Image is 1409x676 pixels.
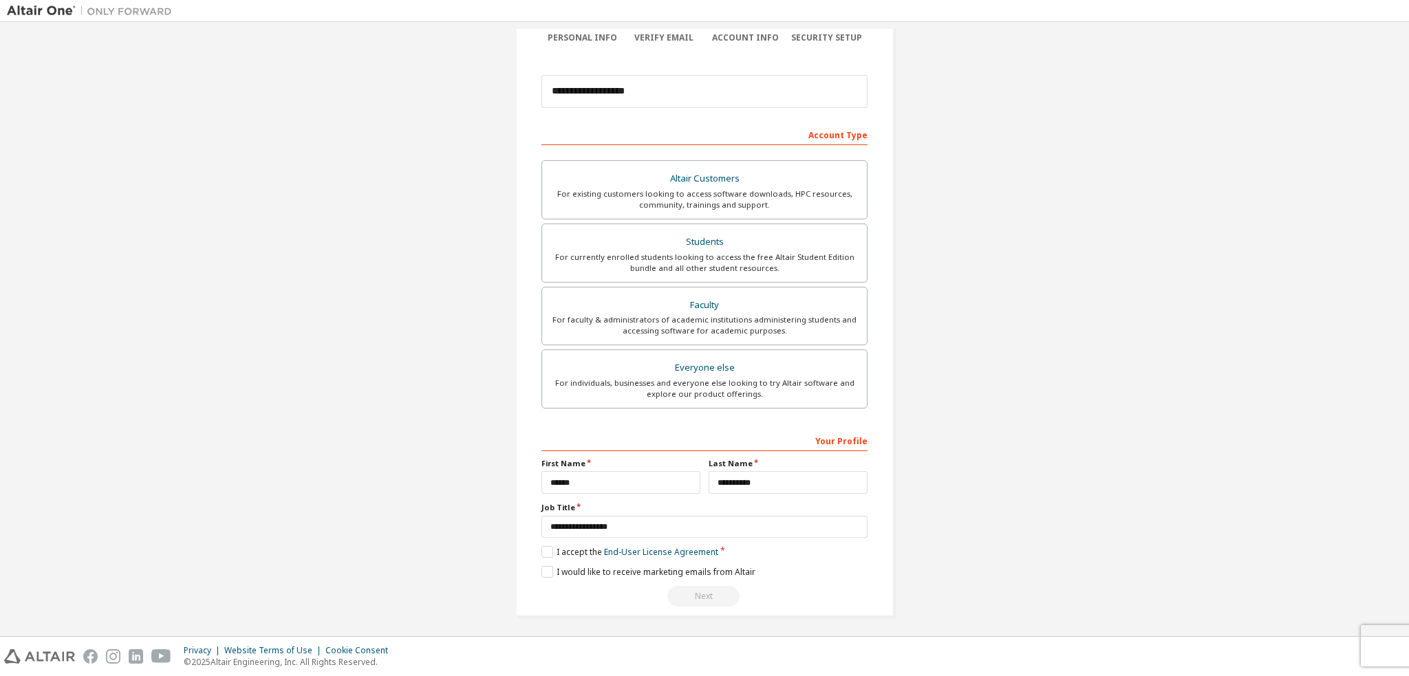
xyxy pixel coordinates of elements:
div: Website Terms of Use [224,645,325,656]
div: Verify Email [623,32,705,43]
label: Last Name [709,458,868,469]
div: Account Type [541,123,868,145]
div: Altair Customers [550,169,859,188]
img: facebook.svg [83,649,98,664]
div: For currently enrolled students looking to access the free Altair Student Edition bundle and all ... [550,252,859,274]
label: I would like to receive marketing emails from Altair [541,566,755,578]
div: Privacy [184,645,224,656]
div: Faculty [550,296,859,315]
label: I accept the [541,546,718,558]
label: First Name [541,458,700,469]
div: Everyone else [550,358,859,378]
img: instagram.svg [106,649,120,664]
div: For faculty & administrators of academic institutions administering students and accessing softwa... [550,314,859,336]
img: altair_logo.svg [4,649,75,664]
label: Job Title [541,502,868,513]
div: Security Setup [786,32,868,43]
div: Select your account type to continue [541,586,868,607]
div: Cookie Consent [325,645,396,656]
div: For existing customers looking to access software downloads, HPC resources, community, trainings ... [550,188,859,210]
div: Account Info [704,32,786,43]
p: © 2025 Altair Engineering, Inc. All Rights Reserved. [184,656,396,668]
img: youtube.svg [151,649,171,664]
div: Personal Info [541,32,623,43]
img: Altair One [7,4,179,18]
div: Your Profile [541,429,868,451]
div: For individuals, businesses and everyone else looking to try Altair software and explore our prod... [550,378,859,400]
a: End-User License Agreement [604,546,718,558]
div: Students [550,232,859,252]
img: linkedin.svg [129,649,143,664]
